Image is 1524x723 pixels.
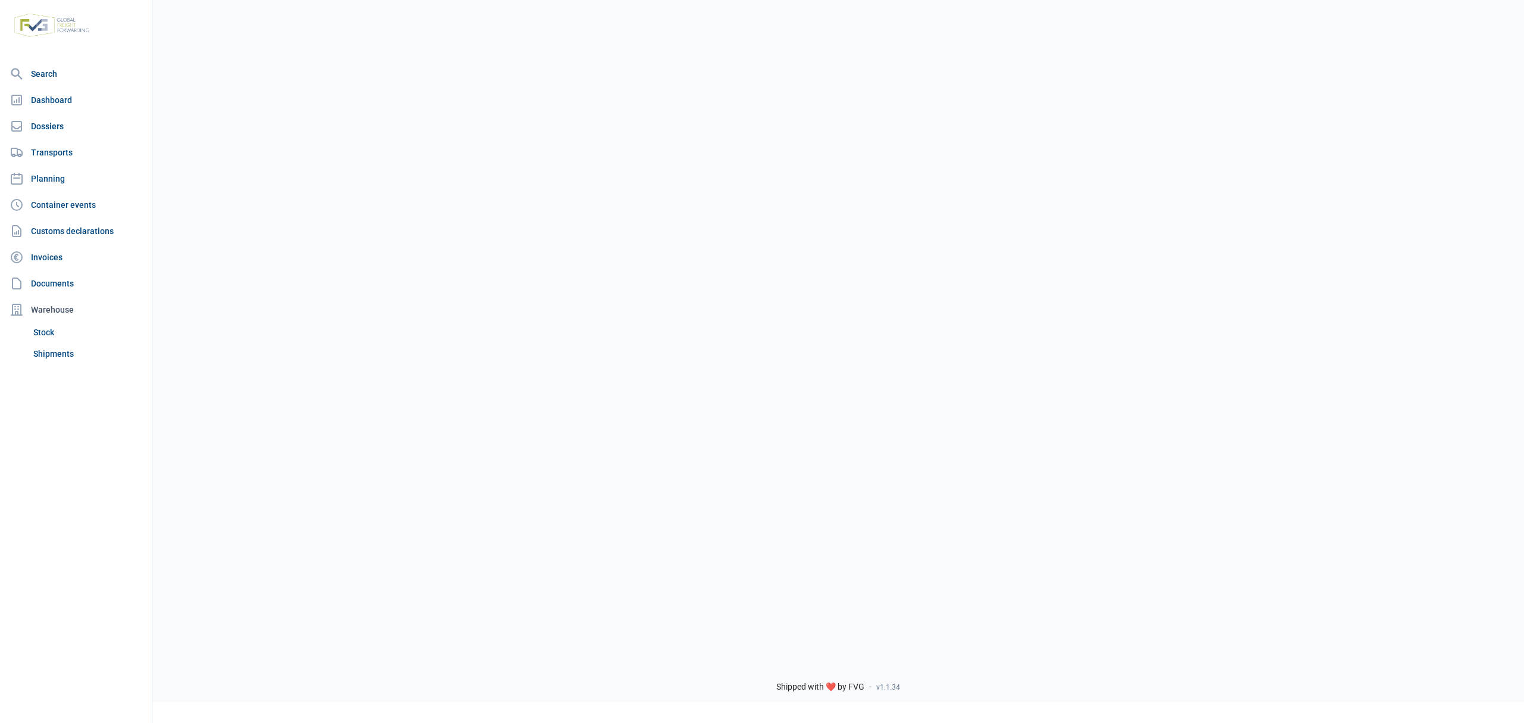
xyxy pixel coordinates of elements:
[869,682,872,693] span: -
[5,62,147,86] a: Search
[5,141,147,164] a: Transports
[29,322,147,343] a: Stock
[876,683,900,692] span: v1.1.34
[5,272,147,295] a: Documents
[5,88,147,112] a: Dashboard
[5,167,147,191] a: Planning
[5,298,147,322] div: Warehouse
[776,682,864,693] span: Shipped with ❤️ by FVG
[5,193,147,217] a: Container events
[5,219,147,243] a: Customs declarations
[29,343,147,364] a: Shipments
[5,245,147,269] a: Invoices
[5,114,147,138] a: Dossiers
[10,9,94,42] img: FVG - Global freight forwarding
